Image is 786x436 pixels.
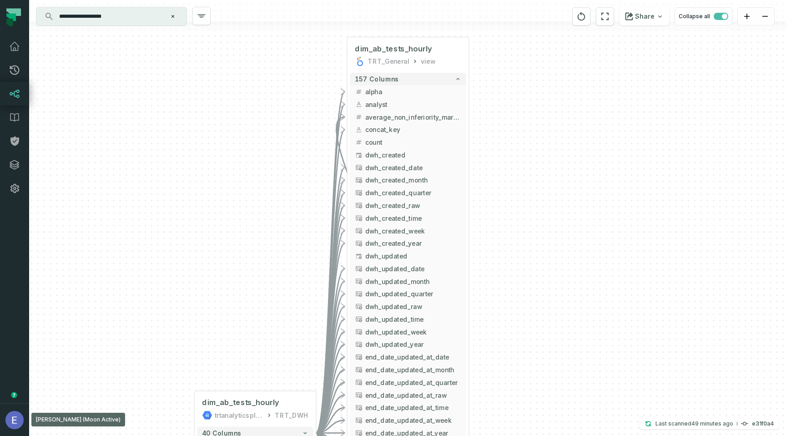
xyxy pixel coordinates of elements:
div: TRT_General [368,56,409,66]
button: end_date_updated_at_quarter [350,376,466,389]
button: end_date_updated_at_week [350,414,466,427]
button: dwh_updated_week [350,325,466,338]
span: dwh_updated_raw [365,302,461,311]
span: type unknown [355,391,363,399]
button: Collapse all [675,7,732,25]
button: dwh_updated_year [350,338,466,351]
span: type unknown [355,227,363,235]
div: [PERSON_NAME] (Moon Active) [31,413,125,426]
img: avatar of Elisheva Lapid [5,411,24,429]
span: end_date_updated_at_time [365,403,461,412]
span: concat_key [365,125,461,134]
p: Last scanned [655,419,733,428]
div: Tooltip anchor [10,391,18,399]
span: dwh_updated [365,251,461,261]
button: dwh_created_year [350,237,466,250]
g: Edge from 1b72d85b5d7591f51327bcc7c27040cc to ce7d576ba633cdd40851de27af517470 [316,370,345,433]
span: type unknown [355,265,363,273]
g: Edge from 1b72d85b5d7591f51327bcc7c27040cc to ce7d576ba633cdd40851de27af517470 [316,294,345,433]
button: end_date_updated_at_raw [350,389,466,401]
g: Edge from 1b72d85b5d7591f51327bcc7c27040cc to ce7d576ba633cdd40851de27af517470 [316,345,345,433]
button: count [350,136,466,149]
span: dwh_updated_date [365,264,461,274]
span: type unknown [355,177,363,184]
button: Share [620,7,669,25]
g: Edge from 1b72d85b5d7591f51327bcc7c27040cc to ce7d576ba633cdd40851de27af517470 [316,332,345,433]
span: integer [355,113,363,121]
g: Edge from 1b72d85b5d7591f51327bcc7c27040cc to ce7d576ba633cdd40851de27af517470 [316,408,345,433]
span: type unknown [355,290,363,298]
span: dwh_updated_year [365,340,461,349]
span: type unknown [355,353,363,361]
span: count [365,137,461,147]
span: timestamp [355,151,363,159]
div: dim_ab_tests_hourly [202,398,279,408]
div: view [421,56,435,66]
button: Last scanned[DATE] 2:18:37 PMe31f0a4 [639,418,779,429]
span: dwh_created_date [365,163,461,172]
span: type unknown [355,341,363,349]
g: Edge from 1b72d85b5d7591f51327bcc7c27040cc to ce7d576ba633cdd40851de27af517470 [316,357,345,433]
span: type unknown [355,379,363,386]
span: 157 columns [355,75,398,83]
span: end_date_updated_at_raw [365,390,461,400]
span: type unknown [355,303,363,310]
span: end_date_updated_at_quarter [365,378,461,387]
button: zoom in [738,8,756,25]
span: timestamp [355,252,363,260]
span: type unknown [355,278,363,285]
button: Clear search query [168,12,177,21]
span: type unknown [355,328,363,336]
span: average_non_inferiority_margin [365,112,461,122]
relative-time: Sep 17, 2025, 2:18 PM GMT+3 [691,420,733,427]
g: Edge from 1b72d85b5d7591f51327bcc7c27040cc to ce7d576ba633cdd40851de27af517470 [316,421,345,433]
span: end_date_updated_at_week [365,416,461,425]
button: alpha [350,86,466,98]
span: type unknown [355,189,363,197]
g: Edge from 1b72d85b5d7591f51327bcc7c27040cc to ce7d576ba633cdd40851de27af517470 [316,395,345,433]
button: zoom out [756,8,774,25]
button: dwh_updated_month [350,275,466,288]
span: type unknown [355,366,363,374]
h4: e31f0a4 [752,421,774,426]
button: dwh_updated_time [350,313,466,325]
span: type unknown [355,404,363,411]
button: dwh_updated_date [350,262,466,275]
button: concat_key [350,123,466,136]
g: Edge from 1b72d85b5d7591f51327bcc7c27040cc to ce7d576ba633cdd40851de27af517470 [316,193,345,433]
span: type unknown [355,214,363,222]
span: type unknown [355,202,363,209]
button: dwh_created [350,148,466,161]
div: trtanalyticsplatform [215,410,263,420]
button: end_date_updated_at_month [350,364,466,376]
button: dwh_updated_quarter [350,288,466,300]
span: integer [355,138,363,146]
span: analyst [365,100,461,109]
g: Edge from 1b72d85b5d7591f51327bcc7c27040cc to ce7d576ba633cdd40851de27af517470 [316,180,345,433]
span: dwh_updated_month [365,277,461,286]
span: dwh_created_year [365,238,461,248]
g: Edge from 1b72d85b5d7591f51327bcc7c27040cc to ce7d576ba633cdd40851de27af517470 [316,269,345,433]
span: dwh_updated_time [365,314,461,324]
g: Edge from 1b72d85b5d7591f51327bcc7c27040cc to ce7d576ba633cdd40851de27af517470 [316,231,345,433]
span: dwh_created_week [365,226,461,236]
g: Edge from 1b72d85b5d7591f51327bcc7c27040cc to ce7d576ba633cdd40851de27af517470 [316,307,345,433]
span: dwh_updated_quarter [365,289,461,299]
span: dwh_created_raw [365,201,461,210]
g: Edge from 1b72d85b5d7591f51327bcc7c27040cc to ce7d576ba633cdd40851de27af517470 [316,205,345,433]
span: dwh_created_month [365,175,461,185]
button: dwh_updated [350,250,466,263]
span: type unknown [355,416,363,424]
button: analyst [350,98,466,111]
span: dwh_created_time [365,213,461,223]
span: dwh_created_quarter [365,188,461,198]
div: TRT_DWH [275,410,308,420]
span: end_date_updated_at_date [365,352,461,362]
span: string [355,101,363,108]
span: integer [355,88,363,96]
button: dwh_created_date [350,161,466,174]
span: dwh_updated_week [365,327,461,337]
button: end_date_updated_at_date [350,351,466,364]
g: Edge from 1b72d85b5d7591f51327bcc7c27040cc to ce7d576ba633cdd40851de27af517470 [316,319,345,433]
button: dwh_created_raw [350,199,466,212]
